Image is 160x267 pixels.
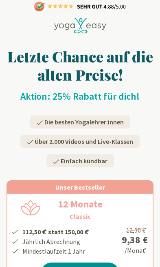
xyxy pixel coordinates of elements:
[21,237,90,246] li: Jährlich Abrechnung
[35,137,133,145] span: Über 2.000 Videos und Live-Klassen
[44,118,124,126] span: Die besten Yogalehrer:innen
[70,211,91,221] h3: Classic
[116,235,148,245] div: 9,38 €
[21,226,90,237] li: 112,50 € statt 150,00 €
[61,157,107,165] span: Einfach kündbar
[126,226,148,234] span: 12,50 €
[116,224,148,256] div: /Monat
[38,197,122,211] h2: 12 Monate
[55,183,105,191] span: Unser Bestseller
[21,246,90,256] li: Mindestlaufzeit 1 Jahr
